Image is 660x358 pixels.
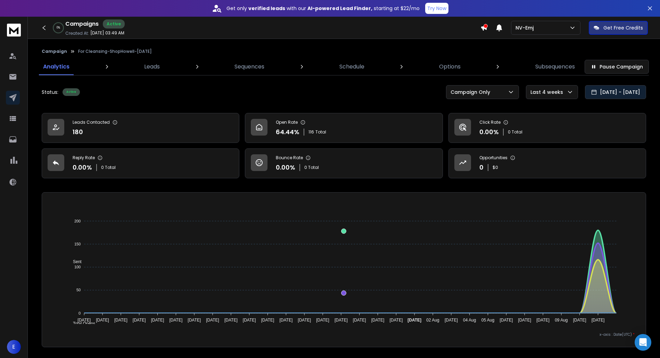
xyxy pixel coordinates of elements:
[448,148,646,178] a: Opportunities0$0
[65,31,89,36] p: Created At:
[408,318,422,323] tspan: [DATE]
[7,340,21,354] button: E
[73,163,92,172] p: 0.00 %
[481,318,494,323] tspan: 05 Aug
[585,60,649,74] button: Pause Campaign
[234,63,264,71] p: Sequences
[76,288,81,292] tspan: 50
[493,165,498,170] p: $ 0
[635,334,651,351] div: Open Intercom Messenger
[42,148,239,178] a: Reply Rate0.00%0 Total
[307,5,372,12] strong: AI-powered Lead Finder,
[42,49,67,54] button: Campaign
[39,58,74,75] a: Analytics
[79,311,81,315] tspan: 0
[518,318,531,323] tspan: [DATE]
[276,127,299,137] p: 64.44 %
[479,163,484,172] p: 0
[371,318,385,323] tspan: [DATE]
[151,318,164,323] tspan: [DATE]
[74,242,81,246] tspan: 150
[103,19,125,29] div: Active
[7,24,21,36] img: logo
[335,318,348,323] tspan: [DATE]
[592,318,605,323] tspan: [DATE]
[188,318,201,323] tspan: [DATE]
[276,120,298,125] p: Open Rate
[479,155,508,161] p: Opportunities
[78,49,152,54] p: For Cleansing-ShopHowell-[DATE]
[585,85,646,99] button: [DATE] - [DATE]
[463,318,476,323] tspan: 04 Aug
[435,58,465,75] a: Options
[73,120,110,125] p: Leads Contacted
[448,113,646,143] a: Click Rate0.00%0 Total
[531,58,579,75] a: Subsequences
[245,148,443,178] a: Bounce Rate0.00%0 Total
[73,127,83,137] p: 180
[248,5,285,12] strong: verified leads
[140,58,164,75] a: Leads
[515,24,536,31] p: NV-Emj
[439,63,461,71] p: Options
[53,332,635,337] p: x-axis : Date(UTC)
[73,155,95,161] p: Reply Rate
[230,58,269,75] a: Sequences
[65,20,99,28] h1: Campaigns
[536,318,550,323] tspan: [DATE]
[68,321,95,326] span: Total Opens
[276,163,295,172] p: 0.00 %
[224,318,238,323] tspan: [DATE]
[427,318,439,323] tspan: 02 Aug
[101,165,116,170] p: 0 Total
[298,318,311,323] tspan: [DATE]
[280,318,293,323] tspan: [DATE]
[500,318,513,323] tspan: [DATE]
[353,318,366,323] tspan: [DATE]
[304,165,319,170] p: 0 Total
[573,318,586,323] tspan: [DATE]
[555,318,568,323] tspan: 09 Aug
[63,88,80,96] div: Active
[43,63,69,71] p: Analytics
[425,3,448,14] button: Try Now
[603,24,643,31] p: Get Free Credits
[206,318,219,323] tspan: [DATE]
[316,318,329,323] tspan: [DATE]
[42,89,58,96] p: Status:
[427,5,446,12] p: Try Now
[261,318,274,323] tspan: [DATE]
[535,63,575,71] p: Subsequences
[530,89,566,96] p: Last 4 weeks
[508,129,522,135] p: 0 Total
[479,127,499,137] p: 0.00 %
[74,265,81,269] tspan: 100
[479,120,501,125] p: Click Rate
[589,21,648,35] button: Get Free Credits
[308,129,314,135] span: 116
[90,30,124,36] p: [DATE] 03:49 AM
[390,318,403,323] tspan: [DATE]
[243,318,256,323] tspan: [DATE]
[315,129,326,135] span: Total
[96,318,109,323] tspan: [DATE]
[335,58,369,75] a: Schedule
[78,318,91,323] tspan: [DATE]
[445,318,458,323] tspan: [DATE]
[339,63,364,71] p: Schedule
[114,318,127,323] tspan: [DATE]
[226,5,420,12] p: Get only with our starting at $22/mo
[245,113,443,143] a: Open Rate64.44%116Total
[57,26,60,30] p: 0 %
[170,318,183,323] tspan: [DATE]
[144,63,160,71] p: Leads
[68,259,82,264] span: Sent
[42,113,239,143] a: Leads Contacted180
[74,219,81,223] tspan: 200
[276,155,303,161] p: Bounce Rate
[133,318,146,323] tspan: [DATE]
[451,89,493,96] p: Campaign Only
